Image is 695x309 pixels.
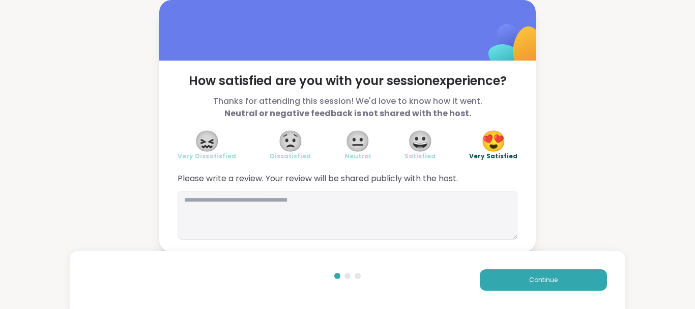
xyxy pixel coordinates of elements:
[194,132,220,150] span: 😖
[224,107,471,119] b: Neutral or negative feedback is not shared with the host.
[178,173,517,185] span: Please write a review. Your review will be shared publicly with the host.
[178,73,517,89] span: How satisfied are you with your session experience?
[178,152,236,160] span: Very Dissatisfied
[278,132,303,150] span: 😟
[404,152,436,160] span: Satisfied
[178,95,517,120] span: Thanks for attending this session! We'd love to know how it went.
[344,152,371,160] span: Neutral
[480,269,607,291] button: Continue
[270,152,311,160] span: Dissatisfied
[529,275,558,285] span: Continue
[408,132,433,150] span: 😀
[481,132,506,150] span: 😍
[469,152,517,160] span: Very Satisfied
[345,132,370,150] span: 😐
